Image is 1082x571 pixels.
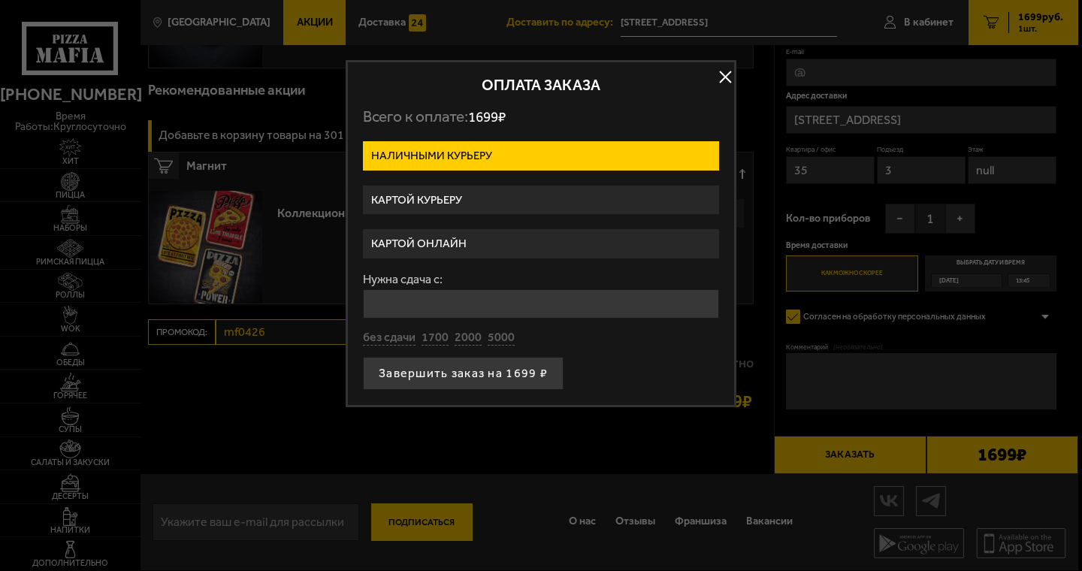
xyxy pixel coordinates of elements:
[363,77,719,92] h2: Оплата заказа
[422,330,449,346] button: 1700
[363,141,719,171] label: Наличными курьеру
[363,273,719,285] label: Нужна сдача с:
[363,229,719,258] label: Картой онлайн
[363,330,416,346] button: без сдачи
[363,357,564,390] button: Завершить заказ на 1699 ₽
[363,107,719,126] p: Всего к оплате:
[488,330,515,346] button: 5000
[363,186,719,215] label: Картой курьеру
[455,330,482,346] button: 2000
[468,108,506,125] span: 1699 ₽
